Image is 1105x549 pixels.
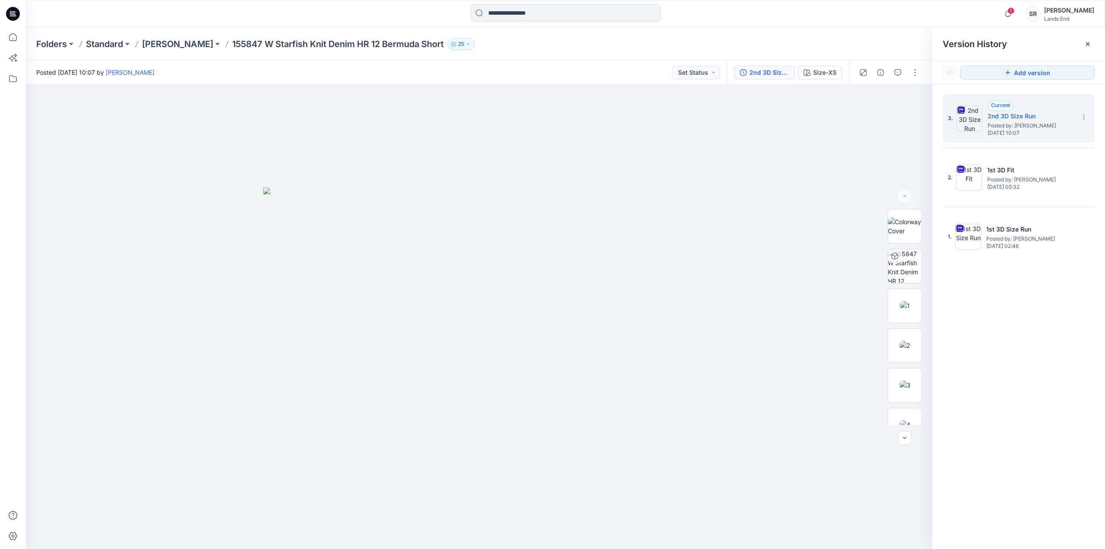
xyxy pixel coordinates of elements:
span: 1. [948,233,952,241]
button: 25 [447,38,475,50]
img: 155847 W Starfish Knit Denim HR 12 Bermuda Short Size-XS [888,249,922,283]
button: 2nd 3D Size Run [734,66,795,79]
div: SR [1025,6,1041,22]
p: 25 [458,39,464,49]
span: Posted by: Sohel Rana [987,175,1073,184]
span: 1 [1007,7,1014,14]
button: Close [1084,41,1091,48]
span: Posted by: Sohel Rana [986,235,1073,243]
img: Colorway Cover [888,217,922,235]
img: 2nd 3D Size Run [957,105,982,131]
img: 4 [900,420,910,429]
img: 2 [900,341,910,350]
button: Size-XS [798,66,842,79]
img: 1st 3D Size Run [955,224,981,250]
a: Folders [36,38,67,50]
img: 1st 3D Fit [956,165,982,190]
button: Add version [960,66,1095,79]
a: Standard [86,38,123,50]
a: [PERSON_NAME] [106,69,155,76]
p: 155847 W Starfish Knit Denim HR 12 Bermuda Short [232,38,444,50]
h5: 2nd 3D Size Run [988,111,1074,121]
span: Version History [943,39,1007,49]
h5: 1st 3D Fit [987,165,1073,175]
button: Show Hidden Versions [943,66,957,79]
span: [DATE] 02:48 [986,243,1073,249]
span: Posted [DATE] 10:07 by [36,68,155,77]
span: [DATE] 10:07 [988,130,1074,136]
button: Details [874,66,887,79]
div: Lands End [1044,16,1094,22]
h5: 1st 3D Size Run [986,224,1073,235]
div: Size-XS [813,68,837,77]
span: 3. [948,114,953,122]
span: [DATE] 05:32 [987,184,1073,190]
a: [PERSON_NAME] [142,38,213,50]
span: 2. [948,174,953,181]
span: Posted by: Sohel Rana [988,121,1074,130]
div: 2nd 3D Size Run [749,68,789,77]
img: 3 [900,381,910,390]
span: Current [991,102,1010,108]
div: [PERSON_NAME] [1044,5,1094,16]
img: 1 [900,301,910,310]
